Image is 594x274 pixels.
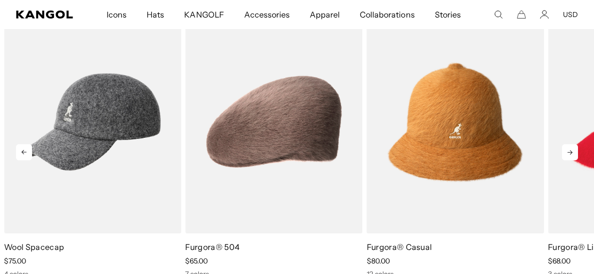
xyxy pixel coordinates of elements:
a: Kangol [16,11,74,19]
img: Wool Spacecap [4,11,181,233]
button: Cart [517,10,526,19]
summary: Search here [494,10,503,19]
img: Furgora® 504 [185,11,362,233]
img: Furgora® Casual [367,11,544,233]
a: Account [540,10,549,19]
a: Furgora® Casual [367,242,432,252]
span: $68.00 [548,256,570,265]
button: USD [563,10,578,19]
a: Wool Spacecap [4,242,64,252]
span: $75.00 [4,256,26,265]
span: $65.00 [185,256,208,265]
a: Furgora® 504 [185,242,240,252]
span: $80.00 [367,256,390,265]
